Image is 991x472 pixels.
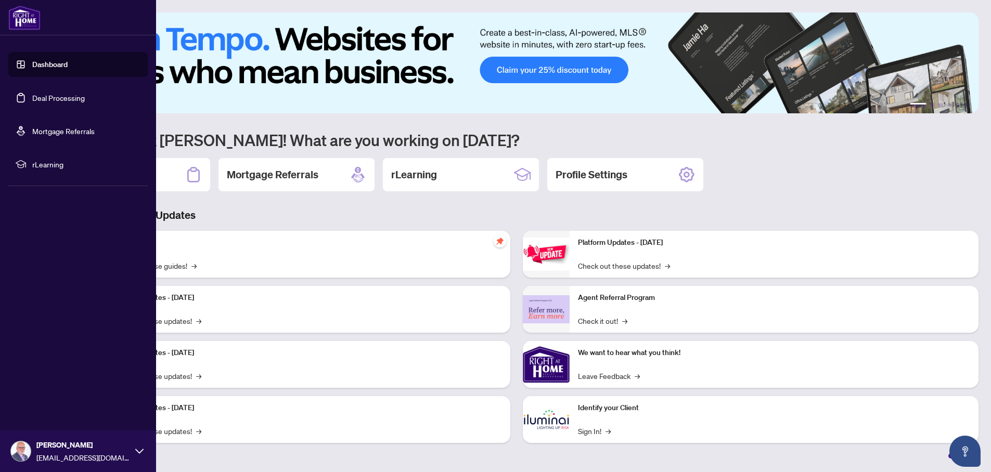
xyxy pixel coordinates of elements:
span: → [622,315,627,326]
img: Platform Updates - June 23, 2025 [523,238,570,270]
a: Dashboard [32,60,68,69]
span: → [191,260,197,271]
img: logo [8,5,41,30]
button: 2 [931,103,935,107]
a: Leave Feedback→ [578,370,640,382]
button: Open asap [949,436,981,467]
img: Agent Referral Program [523,295,570,324]
p: Platform Updates - [DATE] [109,292,502,304]
span: [EMAIL_ADDRESS][DOMAIN_NAME] [36,452,130,463]
span: pushpin [494,235,506,247]
span: → [196,370,201,382]
h2: rLearning [391,167,437,182]
img: Slide 0 [54,12,979,113]
p: Identify your Client [578,402,971,414]
button: 4 [947,103,951,107]
a: Deal Processing [32,93,85,102]
p: Platform Updates - [DATE] [109,402,502,414]
p: Platform Updates - [DATE] [578,237,971,248]
a: Sign In!→ [578,425,611,437]
button: 5 [956,103,960,107]
h2: Mortgage Referrals [227,167,318,182]
h2: Profile Settings [556,167,627,182]
span: [PERSON_NAME] [36,439,130,451]
span: rLearning [32,159,140,170]
a: Mortgage Referrals [32,126,95,136]
img: Profile Icon [11,441,31,461]
a: Check it out!→ [578,315,627,326]
p: Platform Updates - [DATE] [109,347,502,359]
p: Agent Referral Program [578,292,971,304]
a: Check out these updates!→ [578,260,670,271]
p: We want to hear what you think! [578,347,971,359]
button: 1 [910,103,926,107]
img: We want to hear what you think! [523,341,570,388]
span: → [635,370,640,382]
p: Self-Help [109,237,502,248]
span: → [606,425,611,437]
h1: Welcome back [PERSON_NAME]! What are you working on [DATE]? [54,130,979,150]
span: → [196,425,201,437]
button: 3 [939,103,943,107]
h3: Brokerage & Industry Updates [54,208,979,222]
button: 6 [964,103,968,107]
span: → [196,315,201,326]
img: Identify your Client [523,396,570,443]
span: → [665,260,670,271]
